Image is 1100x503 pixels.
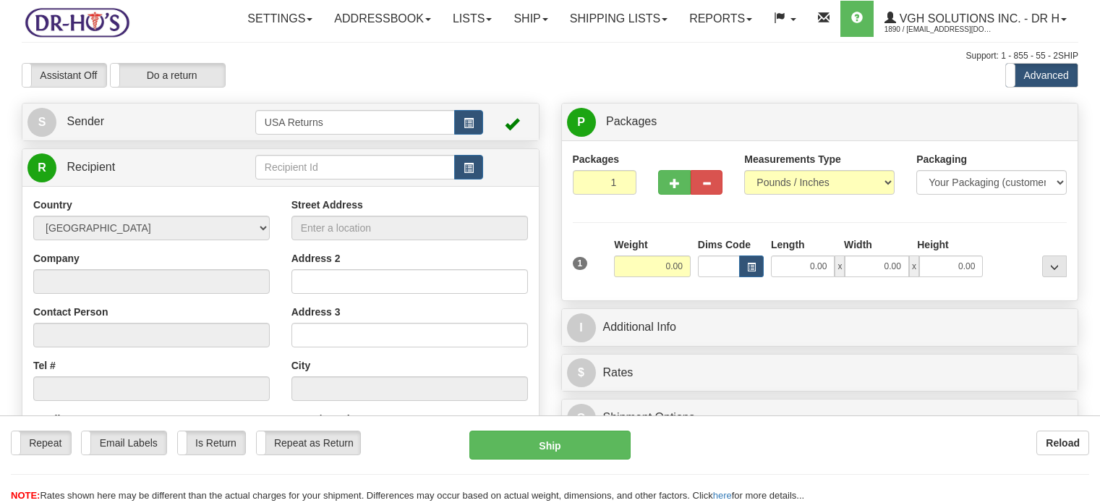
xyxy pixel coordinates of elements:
[567,403,1073,433] a: OShipment Options
[567,313,1073,342] a: IAdditional Info
[771,237,805,252] label: Length
[27,153,230,182] a: R Recipient
[835,255,845,277] span: x
[442,1,503,37] a: Lists
[614,237,647,252] label: Weight
[82,431,166,455] label: Email Labels
[606,115,657,127] span: Packages
[33,358,56,373] label: Tel #
[33,305,108,319] label: Contact Person
[255,155,455,179] input: Recipient Id
[678,1,763,37] a: Reports
[255,110,455,135] input: Sender Id
[559,1,678,37] a: Shipping lists
[236,1,323,37] a: Settings
[874,1,1078,37] a: VGH Solutions Inc. - Dr H 1890 / [EMAIL_ADDRESS][DOMAIN_NAME]
[567,358,596,387] span: $
[844,237,872,252] label: Width
[573,257,588,270] span: 1
[22,50,1078,62] div: Support: 1 - 855 - 55 - 2SHIP
[291,198,363,212] label: Street Address
[573,152,620,166] label: Packages
[291,412,367,426] label: State / Province
[1046,437,1080,449] b: Reload
[1036,431,1089,455] button: Reload
[12,431,71,455] label: Repeat
[291,305,341,319] label: Address 3
[713,490,732,501] a: here
[178,431,245,455] label: Is Return
[567,108,596,137] span: P
[916,152,967,166] label: Packaging
[567,358,1073,388] a: $Rates
[1067,177,1099,325] iframe: chat widget
[22,64,106,87] label: Assistant Off
[67,115,104,127] span: Sender
[469,431,631,460] button: Ship
[567,404,596,433] span: O
[291,251,341,266] label: Address 2
[884,22,993,37] span: 1890 / [EMAIL_ADDRESS][DOMAIN_NAME]
[744,152,841,166] label: Measurements Type
[567,107,1073,137] a: P Packages
[27,107,255,137] a: S Sender
[22,4,132,41] img: logo1890.jpg
[291,358,310,373] label: City
[11,490,40,501] span: NOTE:
[27,108,56,137] span: S
[896,12,1060,25] span: VGH Solutions Inc. - Dr H
[698,237,751,252] label: Dims Code
[33,412,60,426] label: Email
[33,251,80,266] label: Company
[567,313,596,342] span: I
[323,1,442,37] a: Addressbook
[257,431,360,455] label: Repeat as Return
[291,216,528,240] input: Enter a location
[503,1,558,37] a: Ship
[917,237,949,252] label: Height
[111,64,225,87] label: Do a return
[27,153,56,182] span: R
[909,255,919,277] span: x
[1006,64,1078,87] label: Advanced
[1042,255,1067,277] div: ...
[33,198,72,212] label: Country
[67,161,115,173] span: Recipient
